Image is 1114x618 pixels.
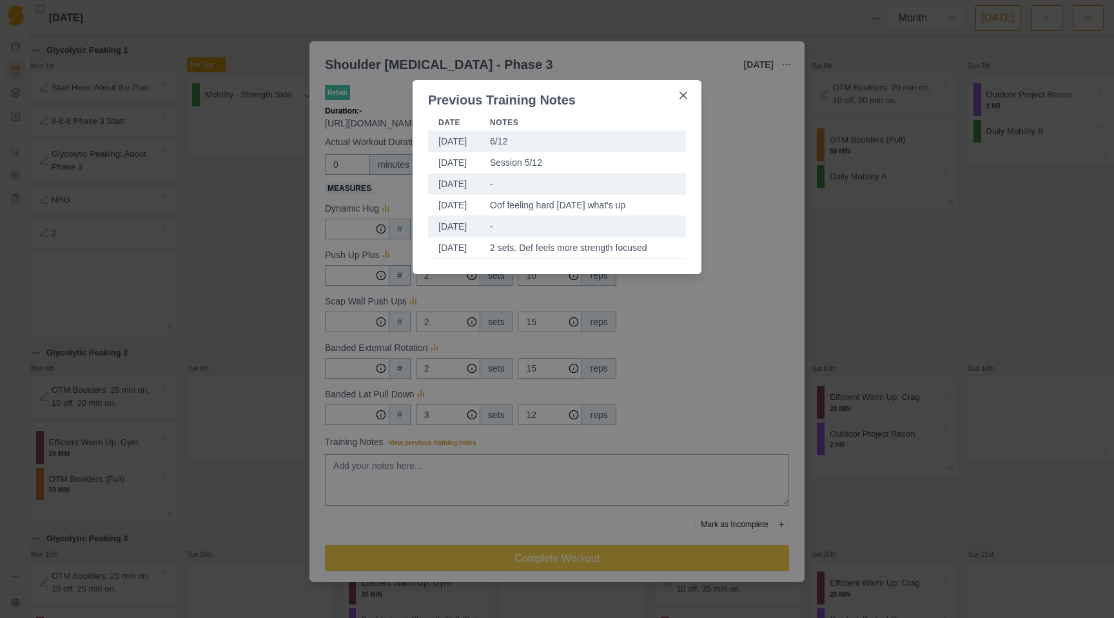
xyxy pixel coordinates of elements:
[673,85,694,106] button: Close
[428,216,480,237] td: 2025-08-06
[413,80,701,110] header: Previous Training Notes
[480,131,686,152] td: 6/12
[428,195,480,216] td: 2025-08-14
[428,131,480,152] td: 2025-08-26
[480,152,686,174] td: Session 5/12
[428,152,480,174] td: 2025-08-23
[428,115,480,131] th: Date
[480,174,686,195] td: -
[480,115,686,131] th: Notes
[480,195,686,216] td: Oof feeling hard [DATE] what's up
[428,237,480,259] td: 2025-08-04
[480,216,686,237] td: -
[480,237,686,259] td: 2 sets. Def feels more strength focused
[428,174,480,195] td: 2025-08-16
